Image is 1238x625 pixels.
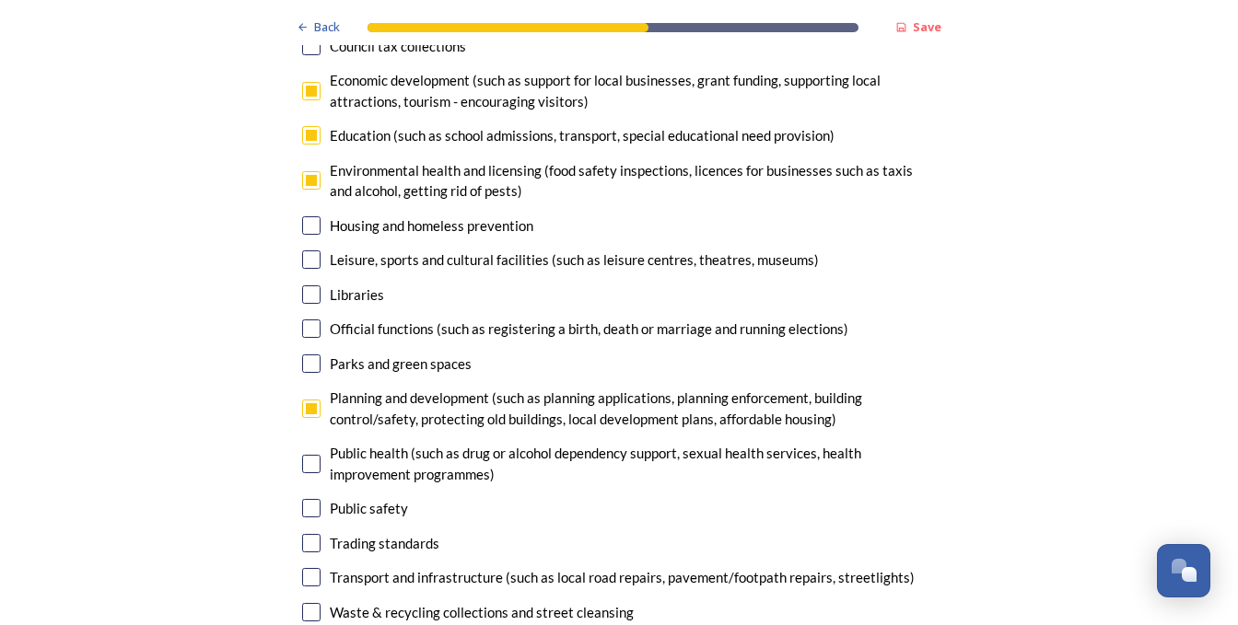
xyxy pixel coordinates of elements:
[330,36,466,57] div: Council tax collections
[330,353,472,375] div: Parks and green spaces
[1157,544,1210,597] button: Open Chat
[330,533,439,554] div: Trading standards
[330,70,936,111] div: Economic development (such as support for local businesses, grant funding, supporting local attra...
[314,18,340,36] span: Back
[330,215,533,237] div: Housing and homeless prevention
[330,498,408,519] div: Public safety
[330,567,915,588] div: Transport and infrastructure (such as local road repairs, pavement/footpath repairs, streetlights)
[330,443,936,484] div: Public health (such as drug or alcohol dependency support, sexual health services, health improve...
[330,125,835,146] div: Education (such as school admissions, transport, special educational need provision)
[330,602,634,623] div: Waste & recycling collections and street cleansing
[330,249,819,271] div: Leisure, sports and cultural facilities (such as leisure centres, theatres, museums)
[330,284,384,306] div: Libraries
[913,18,941,35] strong: Save
[330,388,936,429] div: Planning and development (such as planning applications, planning enforcement, building control/s...
[330,318,848,340] div: Official functions (such as registering a birth, death or marriage and running elections)
[330,160,936,202] div: Environmental health and licensing (food safety inspections, licences for businesses such as taxi...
